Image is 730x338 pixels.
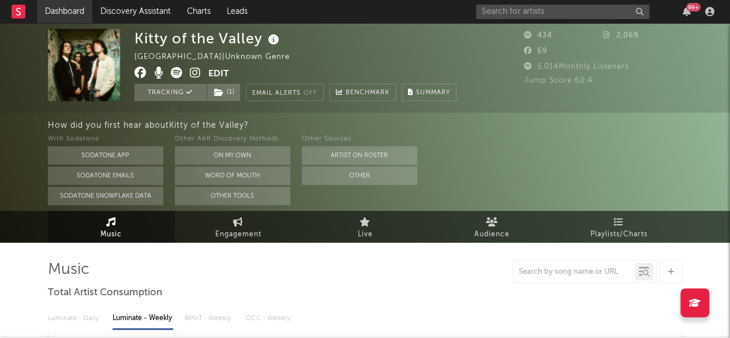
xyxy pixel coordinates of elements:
a: Benchmark [330,84,396,101]
button: On My Own [175,146,290,165]
span: 434 [524,32,552,39]
span: Jump Score: 60.4 [524,77,593,84]
div: Kitty of the Valley [134,29,282,48]
span: Engagement [215,228,261,242]
em: Off [304,90,317,96]
span: 69 [524,47,548,55]
span: 5,014 Monthly Listeners [524,63,629,70]
button: Other [302,166,417,185]
div: Luminate - Weekly [113,309,173,328]
button: Sodatone App [48,146,163,165]
div: With Sodatone [48,132,163,146]
div: 99 + [686,3,701,12]
div: [GEOGRAPHIC_DATA] | Unknown Genre [134,50,303,64]
input: Search for artists [476,5,649,19]
a: Music [48,211,175,243]
span: Playlists/Charts [590,228,647,242]
a: Live [302,211,429,243]
span: Benchmark [346,86,390,100]
div: Other Sources [302,132,417,146]
button: 99+ [683,7,691,16]
button: Edit [208,67,229,81]
button: Email AlertsOff [246,84,324,101]
a: Audience [429,211,556,243]
a: Engagement [175,211,302,243]
span: Summary [416,90,450,96]
span: Music [100,228,122,242]
span: Audience [474,228,510,242]
div: Other A&R Discovery Methods [175,132,290,146]
span: ( 1 ) [207,84,241,101]
button: Sodatone Snowflake Data [48,187,163,205]
button: Other Tools [175,187,290,205]
button: Word Of Mouth [175,166,290,185]
span: Total Artist Consumption [48,286,162,300]
span: Live [358,228,373,242]
span: 2,069 [603,32,639,39]
button: (1) [207,84,240,101]
input: Search by song name or URL [513,268,635,277]
button: Summary [402,84,456,101]
button: Sodatone Emails [48,166,163,185]
button: Tracking [134,84,207,101]
a: Playlists/Charts [556,211,683,243]
button: Artist on Roster [302,146,417,165]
